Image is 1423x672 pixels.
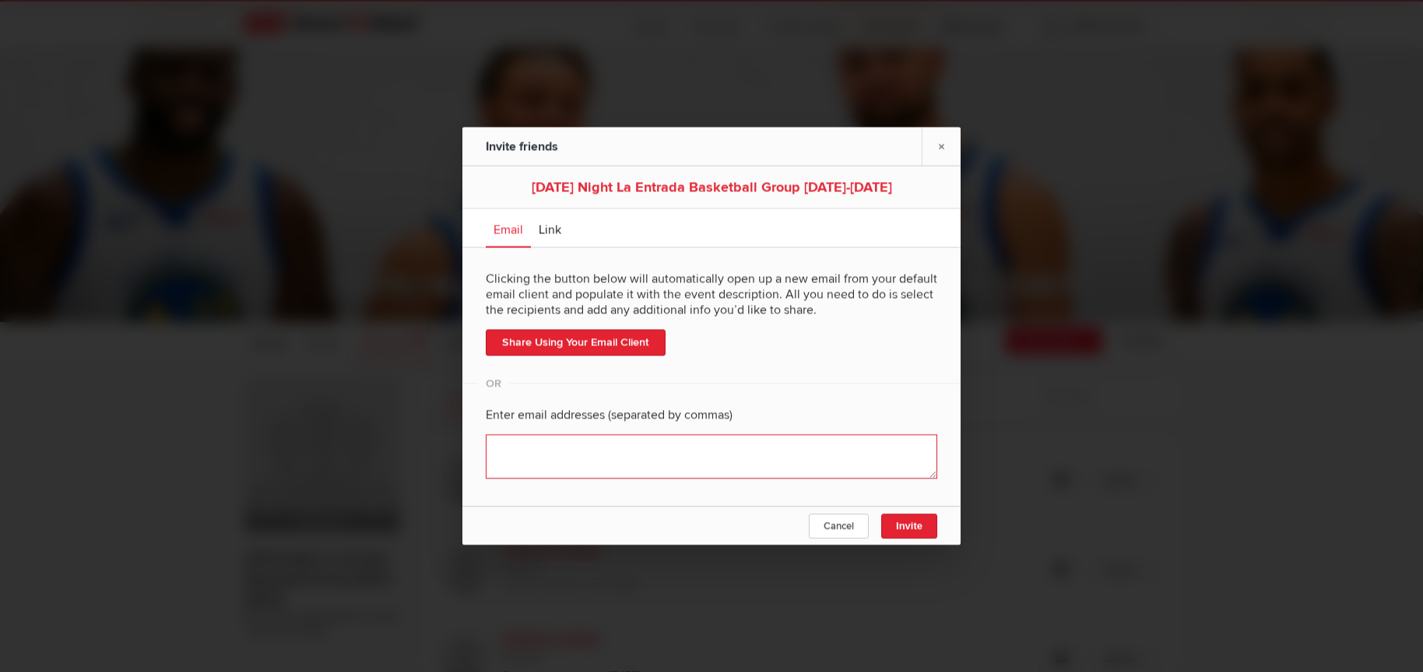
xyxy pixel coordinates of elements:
div: Invite friends [486,128,657,166]
a: Share Using Your Email Client [486,330,666,356]
div: [DATE] Night La Entrada Basketball Group [DATE]-[DATE] [486,178,937,197]
button: Invite [881,514,937,539]
div: Clicking the button below will automatically open up a new email from your default email client a... [486,260,937,330]
span: Invite [896,520,922,532]
a: × [922,128,961,166]
span: Link [539,222,561,238]
a: Email [486,209,531,248]
span: Cancel [824,520,854,533]
a: Link [531,209,569,248]
span: Email [494,222,523,238]
div: Enter email addresses (separated by commas) [486,396,937,435]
